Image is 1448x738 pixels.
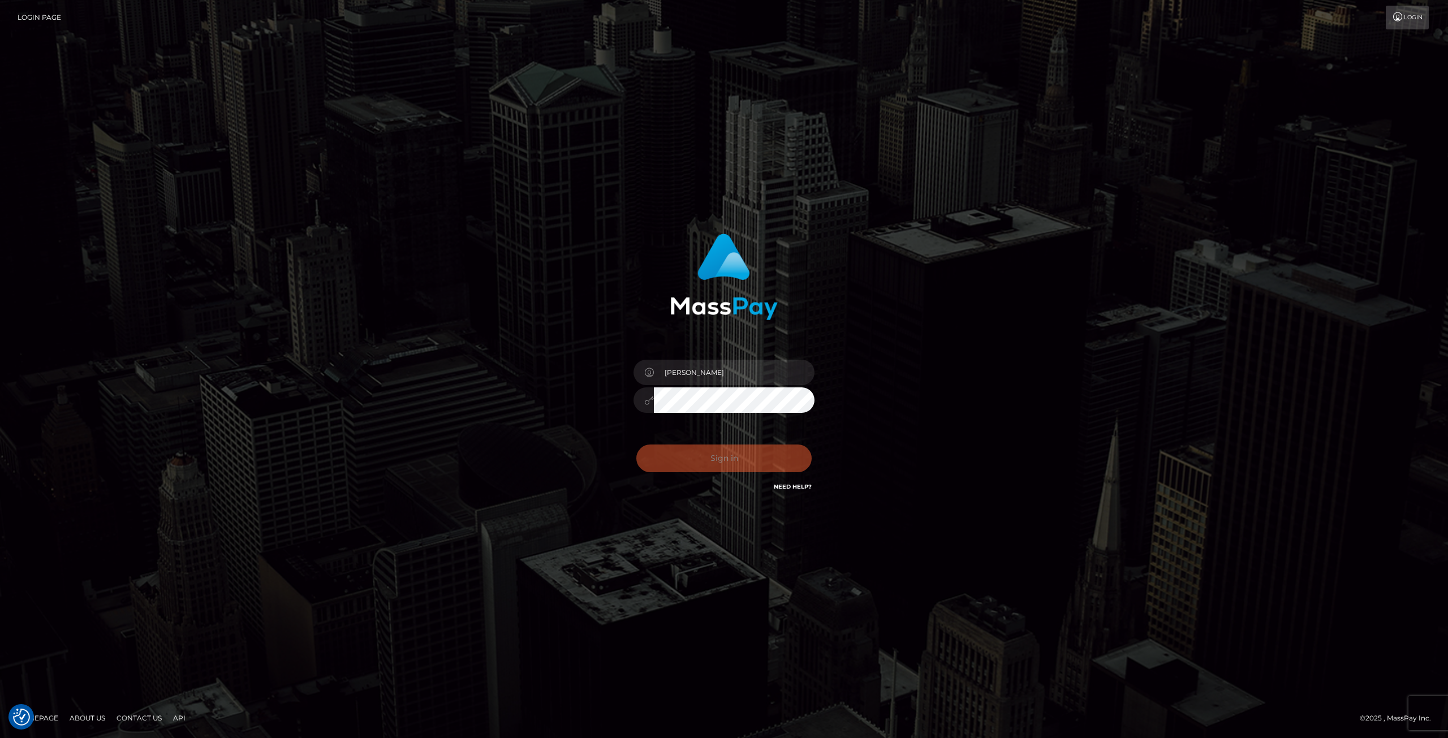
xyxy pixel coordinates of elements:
div: © 2025 , MassPay Inc. [1360,712,1440,724]
a: About Us [65,709,110,727]
a: Need Help? [774,483,812,490]
button: Consent Preferences [13,709,30,726]
a: Contact Us [112,709,166,727]
img: MassPay Login [670,234,778,320]
input: Username... [654,360,815,385]
a: Login Page [18,6,61,29]
a: API [169,709,190,727]
a: Homepage [12,709,63,727]
img: Revisit consent button [13,709,30,726]
a: Login [1386,6,1429,29]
